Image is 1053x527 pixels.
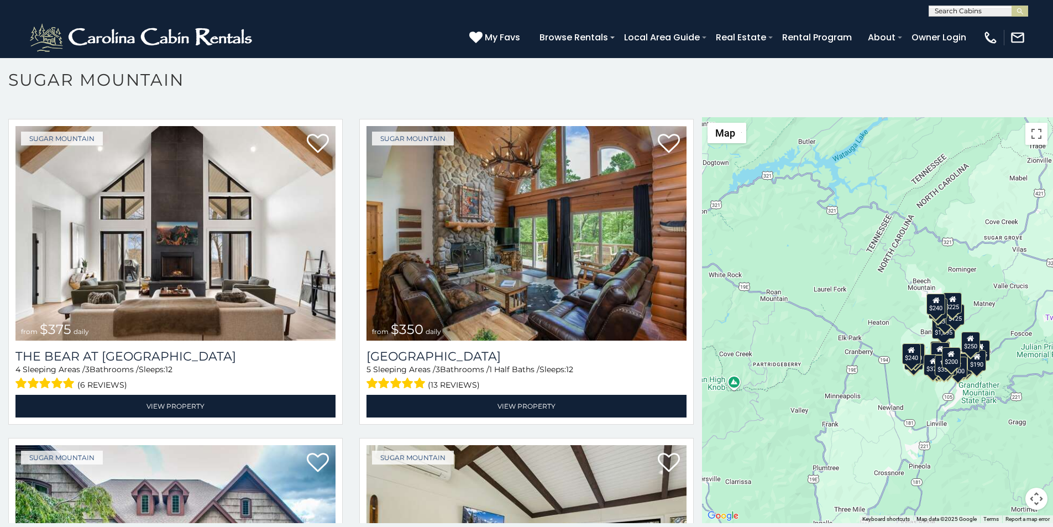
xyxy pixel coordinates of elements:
[391,321,423,337] span: $350
[924,354,943,375] div: $375
[436,364,440,374] span: 3
[658,133,680,156] a: Add to favorites
[983,516,999,522] a: Terms
[935,355,954,376] div: $350
[366,349,687,364] a: [GEOGRAPHIC_DATA]
[15,364,20,374] span: 4
[426,327,441,336] span: daily
[15,349,336,364] a: The Bear At [GEOGRAPHIC_DATA]
[916,516,977,522] span: Map data ©2025 Google
[1005,516,1050,522] a: Report a map error
[930,341,949,362] div: $190
[566,364,573,374] span: 12
[1025,123,1047,145] button: Toggle fullscreen view
[15,349,336,364] h3: The Bear At Sugar Mountain
[932,318,955,339] div: $1,095
[28,21,257,54] img: White-1-2.png
[485,30,520,44] span: My Favs
[15,364,336,392] div: Sleeping Areas / Bathrooms / Sleeps:
[954,353,973,374] div: $195
[931,342,950,363] div: $300
[15,395,336,418] a: View Property
[21,327,38,336] span: from
[927,294,946,315] div: $240
[366,349,687,364] h3: Grouse Moor Lodge
[968,350,987,371] div: $190
[428,378,480,392] span: (13 reviews)
[15,126,336,341] a: The Bear At Sugar Mountain from $375 daily
[366,395,687,418] a: View Property
[777,28,857,47] a: Rental Program
[942,347,961,368] div: $200
[983,30,998,45] img: phone-regular-white.png
[1010,30,1025,45] img: mail-regular-white.png
[961,332,980,353] div: $250
[366,364,687,392] div: Sleeping Areas / Bathrooms / Sleeps:
[366,126,687,341] a: Grouse Moor Lodge from $350 daily
[658,452,680,475] a: Add to favorites
[619,28,705,47] a: Local Area Guide
[85,364,90,374] span: 3
[489,364,539,374] span: 1 Half Baths /
[705,509,741,523] img: Google
[372,132,454,145] a: Sugar Mountain
[715,127,735,139] span: Map
[366,126,687,341] img: Grouse Moor Lodge
[15,126,336,341] img: The Bear At Sugar Mountain
[77,378,127,392] span: (6 reviews)
[21,132,103,145] a: Sugar Mountain
[74,327,89,336] span: daily
[372,451,454,465] a: Sugar Mountain
[534,28,614,47] a: Browse Rentals
[307,452,329,475] a: Add to favorites
[944,293,962,314] div: $225
[705,509,741,523] a: Open this area in Google Maps (opens a new window)
[906,28,972,47] a: Owner Login
[372,327,389,336] span: from
[21,451,103,465] a: Sugar Mountain
[469,30,523,45] a: My Favs
[1025,488,1047,510] button: Map camera controls
[710,28,772,47] a: Real Estate
[862,28,901,47] a: About
[902,343,921,364] div: $240
[862,515,910,523] button: Keyboard shortcuts
[946,304,965,325] div: $125
[40,321,71,337] span: $375
[971,340,990,361] div: $155
[307,133,329,156] a: Add to favorites
[165,364,172,374] span: 12
[708,123,746,143] button: Change map style
[366,364,371,374] span: 5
